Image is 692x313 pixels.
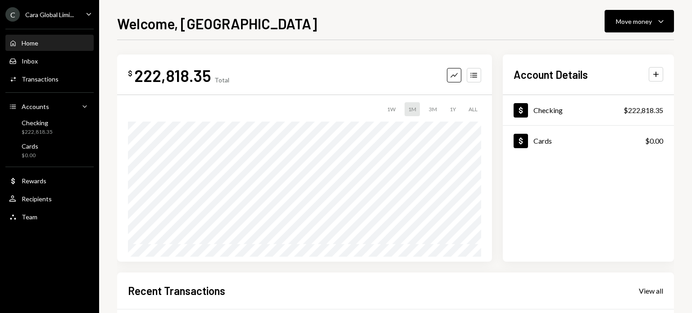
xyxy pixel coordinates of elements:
[5,140,94,161] a: Cards$0.00
[22,103,49,110] div: Accounts
[503,95,674,125] a: Checking$222,818.35
[134,65,211,86] div: 222,818.35
[533,136,552,145] div: Cards
[128,69,132,78] div: $
[22,119,53,127] div: Checking
[22,57,38,65] div: Inbox
[503,126,674,156] a: Cards$0.00
[639,286,663,295] a: View all
[22,128,53,136] div: $222,818.35
[5,172,94,189] a: Rewards
[405,102,420,116] div: 1M
[22,152,38,159] div: $0.00
[5,191,94,207] a: Recipients
[22,195,52,203] div: Recipients
[25,11,74,18] div: Cara Global Limi...
[605,10,674,32] button: Move money
[514,67,588,82] h2: Account Details
[383,102,399,116] div: 1W
[446,102,460,116] div: 1Y
[5,116,94,138] a: Checking$222,818.35
[5,7,20,22] div: C
[22,39,38,47] div: Home
[5,98,94,114] a: Accounts
[117,14,317,32] h1: Welcome, [GEOGRAPHIC_DATA]
[22,75,59,83] div: Transactions
[5,53,94,69] a: Inbox
[425,102,441,116] div: 3M
[128,283,225,298] h2: Recent Transactions
[22,142,38,150] div: Cards
[645,136,663,146] div: $0.00
[5,71,94,87] a: Transactions
[465,102,481,116] div: ALL
[22,213,37,221] div: Team
[5,209,94,225] a: Team
[22,177,46,185] div: Rewards
[5,35,94,51] a: Home
[624,105,663,116] div: $222,818.35
[616,17,652,26] div: Move money
[533,106,563,114] div: Checking
[214,76,229,84] div: Total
